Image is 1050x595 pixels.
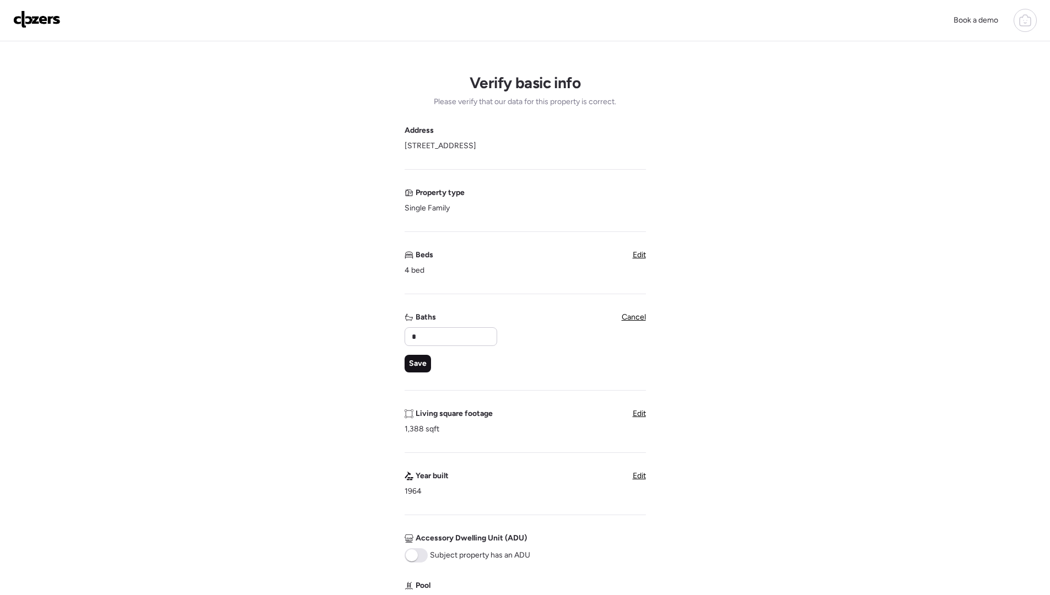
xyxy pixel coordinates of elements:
span: Cancel [622,312,646,322]
img: Logo [13,10,61,28]
span: Beds [416,250,433,261]
span: Book a demo [954,15,998,25]
span: Edit [633,471,646,480]
span: Edit [633,409,646,418]
span: Save [409,358,427,369]
span: Single Family [405,203,450,214]
span: Year built [416,470,449,482]
span: 1,388 sqft [405,424,439,435]
span: Subject property has an ADU [430,550,530,561]
span: Baths [416,312,436,323]
span: Accessory Dwelling Unit (ADU) [416,533,527,544]
span: Pool [416,580,430,591]
span: 4 bed [405,265,424,276]
span: Please verify that our data for this property is correct. [434,96,616,107]
span: Edit [633,250,646,259]
span: Property type [416,187,465,198]
span: 1964 [405,486,422,497]
span: Address [405,125,434,136]
h1: Verify basic info [470,73,580,92]
span: [STREET_ADDRESS] [405,140,476,152]
span: Living square footage [416,408,493,419]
